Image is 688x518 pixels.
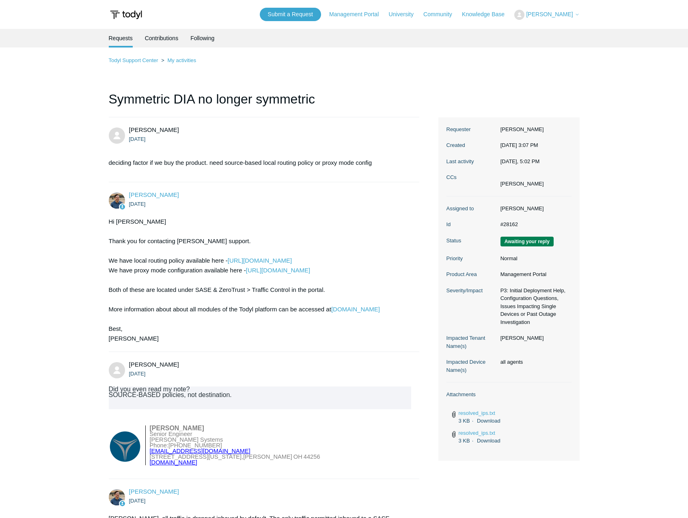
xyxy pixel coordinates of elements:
[109,89,420,117] h1: Symmetric DIA no longer symmetric
[129,201,146,207] time: 09/16/2025, 15:23
[446,334,496,350] dt: Impacted Tenant Name(s)
[150,442,320,448] td: Phone:
[129,371,146,377] time: 09/16/2025, 15:27
[109,7,143,22] img: Todyl Support Center Help Center home page
[129,498,146,504] time: 09/16/2025, 15:33
[129,136,146,142] time: 09/16/2025, 15:07
[190,29,214,47] a: Following
[446,237,496,245] dt: Status
[496,287,572,326] dd: P3: Initial Deployment Help, Configuration Questions, Issues Impacting Single Devices or Past Out...
[260,8,321,21] a: Submit a Request
[423,10,460,19] a: Community
[109,386,412,392] div: Did you even read my note?
[500,237,554,246] span: We are waiting for you to respond
[446,158,496,166] dt: Last activity
[496,334,572,342] dd: [PERSON_NAME]
[446,391,572,399] dt: Attachments
[167,57,196,63] a: My activities
[109,392,412,398] div: SOURCE-BASED policies, not destination.
[109,57,160,63] li: Todyl Support Center
[109,217,412,343] div: Hi [PERSON_NAME] Thank you for contacting [PERSON_NAME] support. We have local routing policy ava...
[129,361,179,368] span: Matthew OBrien
[292,454,302,460] td: OH
[496,125,572,134] dd: [PERSON_NAME]
[446,141,496,149] dt: Created
[462,10,513,19] a: Knowledge Base
[388,10,421,19] a: University
[459,438,476,444] span: 3 KB
[514,10,579,20] button: [PERSON_NAME]
[446,358,496,374] dt: Impacted Device Name(s)
[129,191,179,198] span: Spencer Grissom
[129,126,179,133] span: Matthew OBrien
[496,220,572,229] dd: #28162
[446,220,496,229] dt: Id
[129,488,179,495] span: Spencer Grissom
[150,425,320,431] td: [PERSON_NAME]
[496,205,572,213] dd: [PERSON_NAME]
[500,142,538,148] time: 09/16/2025, 15:07
[150,459,197,466] a: [DOMAIN_NAME]
[168,442,222,449] a: [PHONE_NUMBER]
[331,306,380,313] a: [DOMAIN_NAME]
[446,125,496,134] dt: Requester
[160,57,196,63] li: My activities
[459,418,476,424] span: 3 KB
[150,431,320,437] td: Senior Engineer
[526,11,573,17] span: [PERSON_NAME]
[243,454,292,460] td: [PERSON_NAME]
[496,270,572,278] dd: Management Portal
[446,287,496,295] dt: Severity/Impact
[109,57,158,63] a: Todyl Support Center
[228,257,292,264] a: [URL][DOMAIN_NAME]
[150,448,250,454] a: [EMAIL_ADDRESS][DOMAIN_NAME]
[145,29,179,47] a: Contributions
[150,454,242,460] td: [STREET_ADDRESS][US_STATE]
[129,488,179,495] a: [PERSON_NAME]
[446,270,496,278] dt: Product Area
[446,205,496,213] dt: Assigned to
[459,410,495,416] a: resolved_ips.txt
[302,454,320,460] td: 44256
[446,255,496,263] dt: Priority
[500,158,540,164] time: 09/21/2025, 17:02
[109,158,412,168] p: deciding factor if we buy the product. need source-based local routing policy or proxy mode config
[242,454,243,460] td: ,
[246,267,310,274] a: [URL][DOMAIN_NAME]
[477,438,500,444] a: Download
[446,173,496,181] dt: CCs
[150,437,320,442] td: [PERSON_NAME] Systems
[496,255,572,263] dd: Normal
[109,29,133,47] li: Requests
[500,180,544,188] li: Dave Shrivastav
[329,10,387,19] a: Management Portal
[496,358,572,366] dd: all agents
[129,191,179,198] a: [PERSON_NAME]
[459,430,495,436] a: resolved_ips.txt
[477,418,500,424] a: Download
